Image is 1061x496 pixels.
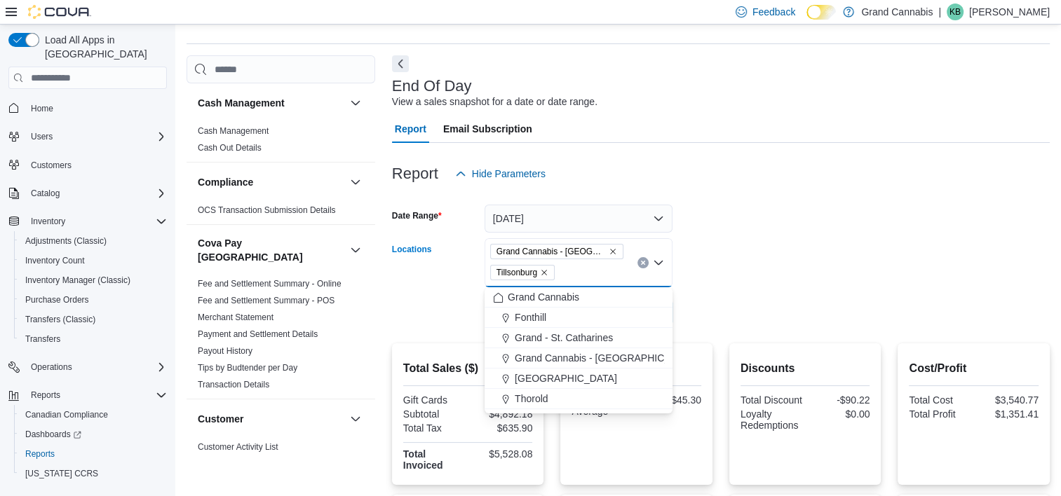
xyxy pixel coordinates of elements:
[198,441,278,453] span: Customer Activity List
[485,348,673,368] button: Grand Cannabis - [GEOGRAPHIC_DATA]
[25,387,167,404] span: Reports
[861,4,933,20] p: Grand Cannabis
[347,242,364,259] button: Cova Pay [GEOGRAPHIC_DATA]
[741,408,802,431] div: Loyalty Redemptions
[20,311,101,328] a: Transfers (Classic)
[403,408,465,420] div: Subtotal
[20,446,167,462] span: Reports
[490,265,555,280] span: Tillsonburg
[198,205,336,215] a: OCS Transaction Submission Details
[14,329,173,349] button: Transfers
[198,379,269,390] span: Transaction Details
[198,295,334,306] span: Fee and Settlement Summary - POS
[485,287,673,409] div: Choose from the following options
[909,394,971,406] div: Total Cost
[198,125,269,137] span: Cash Management
[403,394,465,406] div: Gift Cards
[977,394,1039,406] div: $3,540.77
[25,359,167,376] span: Operations
[25,429,81,440] span: Dashboards
[515,371,617,385] span: [GEOGRAPHIC_DATA]
[20,252,167,269] span: Inventory Count
[741,394,802,406] div: Total Discount
[187,275,375,399] div: Cova Pay [GEOGRAPHIC_DATA]
[490,244,623,259] span: Grand Cannabis - Georgetown
[392,55,409,72] button: Next
[198,329,318,340] span: Payment and Settlement Details
[20,311,167,328] span: Transfers (Classic)
[25,213,71,230] button: Inventory
[198,278,342,289] span: Fee and Settlement Summary - Online
[392,210,442,221] label: Date Range
[25,213,167,230] span: Inventory
[515,351,697,365] span: Grand Cannabis - [GEOGRAPHIC_DATA]
[198,126,269,136] a: Cash Management
[472,167,546,181] span: Hide Parameters
[806,5,836,20] input: Dark Mode
[485,308,673,328] button: Fonthill
[950,4,961,20] span: KB
[637,257,649,268] button: Clear input
[485,389,673,409] button: Thorold
[471,394,532,406] div: $0.00
[741,360,870,377] h2: Discounts
[471,408,532,420] div: $4,892.18
[25,156,167,174] span: Customers
[392,244,432,255] label: Locations
[28,5,91,19] img: Cova
[198,362,297,373] span: Tips by Budtender per Day
[392,95,597,109] div: View a sales snapshot for a date or date range.
[3,212,173,231] button: Inventory
[485,287,673,308] button: Grand Cannabis
[25,448,55,460] span: Reports
[395,115,426,143] span: Report
[609,247,617,256] button: Remove Grand Cannabis - Georgetown from selection in this group
[198,236,344,264] button: Cova Pay [GEOGRAPHIC_DATA]
[198,143,262,153] a: Cash Out Details
[20,233,112,249] a: Adjustments (Classic)
[20,446,60,462] a: Reports
[25,128,58,145] button: Users
[198,205,336,216] span: OCS Transaction Submission Details
[450,160,551,188] button: Hide Parameters
[508,290,579,304] span: Grand Cannabis
[198,412,344,426] button: Customer
[947,4,964,20] div: Keil Bowen
[20,233,167,249] span: Adjustments (Classic)
[198,345,252,357] span: Payout History
[14,231,173,251] button: Adjustments (Classic)
[485,328,673,348] button: Grand - St. Catharines
[31,160,72,171] span: Customers
[938,4,941,20] p: |
[20,291,167,308] span: Purchase Orders
[25,185,65,202] button: Catalog
[25,294,89,305] span: Purchase Orders
[198,329,318,339] a: Payment and Settlement Details
[653,257,664,268] button: Close list of options
[25,333,60,345] span: Transfers
[14,310,173,329] button: Transfers (Classic)
[3,155,173,175] button: Customers
[909,360,1039,377] h2: Cost/Profit
[443,115,532,143] span: Email Subscription
[198,412,243,426] h3: Customer
[198,175,253,189] h3: Compliance
[14,425,173,444] a: Dashboards
[347,95,364,111] button: Cash Management
[403,360,533,377] h2: Total Sales ($)
[31,390,60,401] span: Reports
[347,411,364,427] button: Customer
[403,422,465,434] div: Total Tax
[25,275,130,286] span: Inventory Manager (Classic)
[25,387,66,404] button: Reports
[31,216,65,227] span: Inventory
[392,78,472,95] h3: End Of Day
[20,272,167,289] span: Inventory Manager (Classic)
[496,244,606,259] span: Grand Cannabis - [GEOGRAPHIC_DATA]
[198,296,334,305] a: Fee and Settlement Summary - POS
[14,405,173,425] button: Canadian Compliance
[14,290,173,310] button: Purchase Orders
[187,202,375,224] div: Compliance
[198,96,285,110] h3: Cash Management
[20,331,167,347] span: Transfers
